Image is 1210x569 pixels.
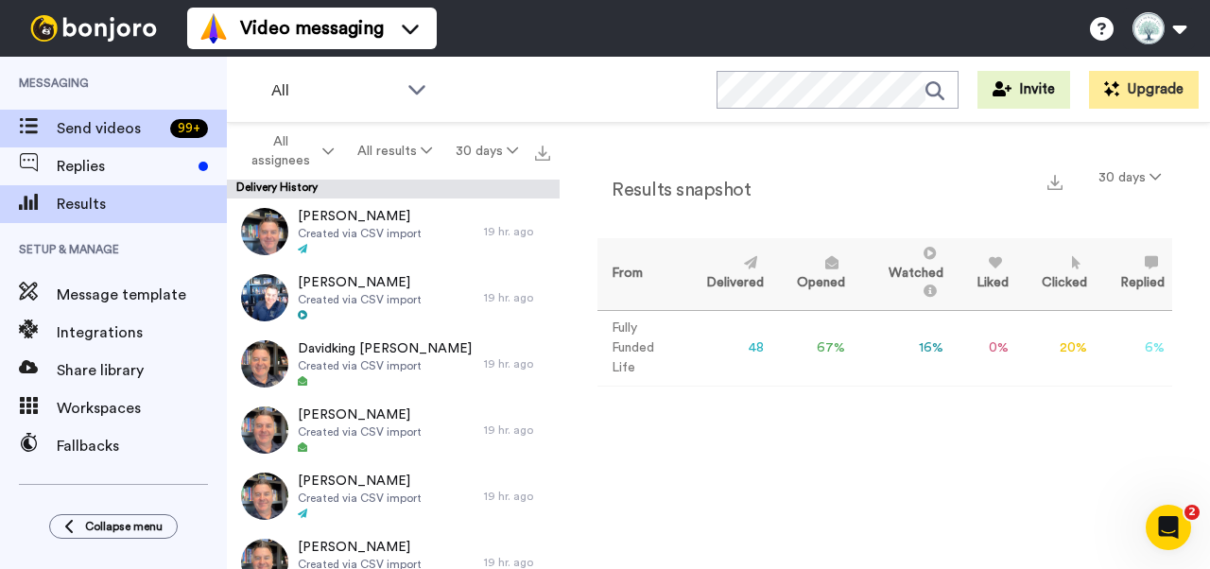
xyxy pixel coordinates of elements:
[298,405,422,424] span: [PERSON_NAME]
[57,284,227,306] span: Message template
[529,137,556,165] button: Export all results that match these filters now.
[484,356,550,371] div: 19 hr. ago
[346,134,444,168] button: All results
[231,125,346,178] button: All assignees
[170,119,208,138] div: 99 +
[484,422,550,438] div: 19 hr. ago
[535,146,550,161] img: export.svg
[227,180,560,198] div: Delivery History
[49,514,178,539] button: Collapse menu
[298,538,422,557] span: [PERSON_NAME]
[1089,71,1199,109] button: Upgrade
[57,397,227,420] span: Workspaces
[484,224,550,239] div: 19 hr. ago
[227,331,560,397] a: Davidking [PERSON_NAME]Created via CSV import19 hr. ago
[298,207,422,226] span: [PERSON_NAME]
[57,193,227,216] span: Results
[57,435,227,457] span: Fallbacks
[1047,175,1063,190] img: export.svg
[227,463,560,529] a: [PERSON_NAME]Created via CSV import19 hr. ago
[241,406,288,454] img: cb7db3e2-55ef-4cc8-a9a1-7dd03efbac75-thumb.jpg
[57,155,191,178] span: Replies
[1146,505,1191,550] iframe: Intercom live chat
[681,310,771,386] td: 48
[681,238,771,310] th: Delivered
[1016,238,1095,310] th: Clicked
[85,519,163,534] span: Collapse menu
[242,132,319,170] span: All assignees
[298,491,422,506] span: Created via CSV import
[298,273,422,292] span: [PERSON_NAME]
[1095,310,1172,386] td: 6 %
[227,265,560,331] a: [PERSON_NAME]Created via CSV import19 hr. ago
[298,292,422,307] span: Created via CSV import
[227,198,560,265] a: [PERSON_NAME]Created via CSV import19 hr. ago
[443,134,529,168] button: 30 days
[227,397,560,463] a: [PERSON_NAME]Created via CSV import19 hr. ago
[977,71,1070,109] button: Invite
[241,208,288,255] img: f906ac6b-649b-455c-9ddb-dbade63a7d4a-thumb.jpg
[597,238,681,310] th: From
[951,310,1016,386] td: 0 %
[23,15,164,42] img: bj-logo-header-white.svg
[298,358,472,373] span: Created via CSV import
[1095,238,1172,310] th: Replied
[1184,505,1200,520] span: 2
[853,310,952,386] td: 16 %
[771,310,853,386] td: 67 %
[199,13,229,43] img: vm-color.svg
[484,489,550,504] div: 19 hr. ago
[771,238,853,310] th: Opened
[241,274,288,321] img: 2b99b20c-f21d-4735-9a76-ae8e54a66ada-thumb.jpg
[241,473,288,520] img: 113869ee-be3e-42f7-8613-b4e3c0068d8d-thumb.jpg
[597,180,751,200] h2: Results snapshot
[1016,310,1095,386] td: 20 %
[240,15,384,42] span: Video messaging
[298,424,422,440] span: Created via CSV import
[1042,167,1068,195] button: Export a summary of each team member’s results that match this filter now.
[57,359,227,382] span: Share library
[57,321,227,344] span: Integrations
[597,310,681,386] td: Fully Funded Life
[271,79,398,102] span: All
[298,226,422,241] span: Created via CSV import
[853,238,952,310] th: Watched
[1087,161,1172,195] button: 30 days
[298,339,472,358] span: Davidking [PERSON_NAME]
[57,117,163,140] span: Send videos
[241,340,288,388] img: 91dfb1b1-7d34-4a5e-9706-c62bc8e2a346-thumb.jpg
[484,290,550,305] div: 19 hr. ago
[951,238,1016,310] th: Liked
[298,472,422,491] span: [PERSON_NAME]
